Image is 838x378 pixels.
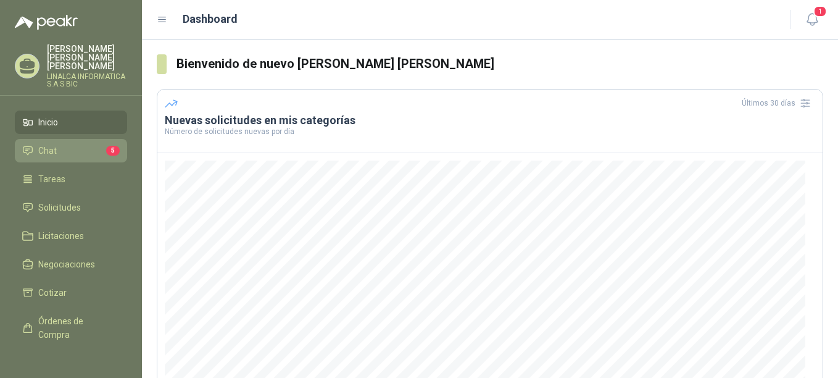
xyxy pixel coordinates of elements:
[38,144,57,157] span: Chat
[176,54,823,73] h3: Bienvenido de nuevo [PERSON_NAME] [PERSON_NAME]
[38,172,65,186] span: Tareas
[38,201,81,214] span: Solicitudes
[15,253,127,276] a: Negociaciones
[38,229,84,243] span: Licitaciones
[38,314,115,342] span: Órdenes de Compra
[15,139,127,162] a: Chat5
[165,128,815,135] p: Número de solicitudes nuevas por día
[47,44,127,70] p: [PERSON_NAME] [PERSON_NAME] [PERSON_NAME]
[742,93,815,113] div: Últimos 30 días
[38,286,67,300] span: Cotizar
[165,113,815,128] h3: Nuevas solicitudes en mis categorías
[38,115,58,129] span: Inicio
[813,6,827,17] span: 1
[15,281,127,304] a: Cotizar
[801,9,823,31] button: 1
[15,15,78,30] img: Logo peakr
[15,111,127,134] a: Inicio
[47,73,127,88] p: LINALCA INFORMATICA S.A.S BIC
[38,258,95,271] span: Negociaciones
[15,309,127,346] a: Órdenes de Compra
[15,196,127,219] a: Solicitudes
[15,167,127,191] a: Tareas
[106,146,120,156] span: 5
[15,224,127,248] a: Licitaciones
[183,10,238,28] h1: Dashboard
